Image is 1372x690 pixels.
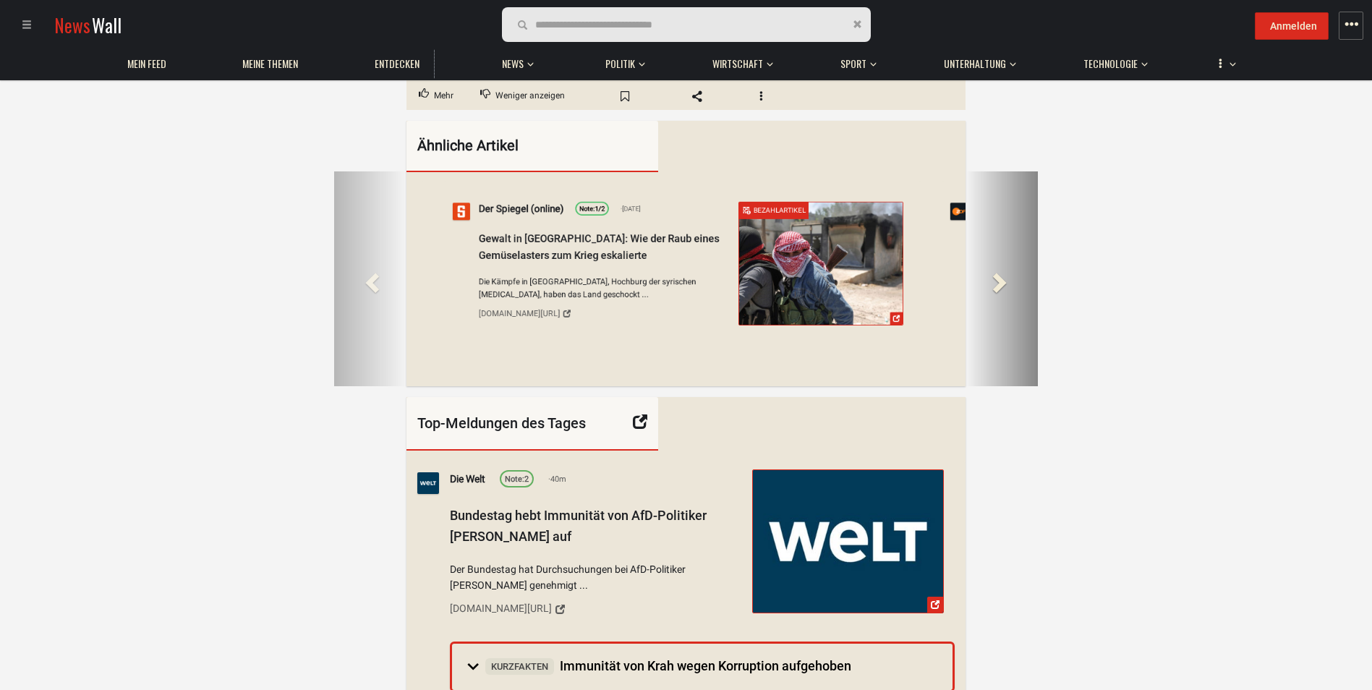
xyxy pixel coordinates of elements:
[495,43,538,78] button: News
[450,508,707,544] span: Bundestag hebt Immunität von AfD-Politiker [PERSON_NAME] auf
[1083,57,1138,70] span: Technologie
[485,657,554,674] span: Kurzfakten
[479,275,730,301] span: Die Kämpfe in [GEOGRAPHIC_DATA], Hochburg der syrischen [MEDICAL_DATA], haben das Land geschockt ...
[495,50,531,78] a: News
[739,202,903,325] img: Gewalt in Syrien: Wie der Raub eines Gemüselasters zum Krieg eskalierte
[242,57,298,70] span: Meine Themen
[950,203,968,220] img: Profilbild von ZDF
[676,85,718,108] span: Share
[450,561,742,593] span: Der Bundestag hat Durchsuchungen bei AfD-Politiker [PERSON_NAME] genehmigt ...
[453,203,470,220] img: Profilbild von Der Spiegel (online)
[450,471,485,487] a: Die Welt
[505,474,524,484] span: Note:
[1270,20,1317,32] span: Anmelden
[452,644,953,690] summary: KurzfaktenImmunität von Krah wegen Korruption aufgehoben
[479,307,561,320] div: [DOMAIN_NAME][URL]
[502,57,524,70] span: News
[705,43,773,78] button: Wirtschaft
[753,470,943,613] img: Bundestag hebt Immunität von AfD-Politiker Maximilian Krah auf
[500,470,534,487] a: Note:2
[621,204,641,214] span: [DATE]
[127,57,166,70] span: Mein Feed
[1076,43,1148,78] button: Technologie
[738,202,903,325] a: Gewalt in Syrien: Wie der Raub eines Gemüselasters zum Krieg eskaliertepaywall-iconBezahlartikel
[375,57,419,70] span: Entdecken
[1255,12,1329,40] button: Anmelden
[598,43,645,78] button: Politik
[92,12,122,38] span: Wall
[833,43,877,78] button: Sport
[548,472,566,485] span: 40m
[450,600,552,616] div: [DOMAIN_NAME][URL]
[434,87,453,106] span: Mehr
[417,135,604,156] div: Ähnliche Artikel
[406,397,658,451] div: Top-Meldungen des Tages
[579,205,595,213] span: Note:
[479,232,720,261] span: Gewalt in [GEOGRAPHIC_DATA]: Wie der Raub eines Gemüselasters zum Krieg eskalierte
[742,205,751,214] img: paywall-icon
[752,469,944,613] a: Bundestag hebt Immunität von AfD-Politiker Maximilian Krah auf
[479,304,730,323] a: [DOMAIN_NAME][URL]
[605,57,635,70] span: Politik
[54,12,122,38] a: NewsWall
[712,57,763,70] span: Wirtschaft
[833,50,874,78] a: Sport
[495,87,565,106] span: Weniger anzeigen
[598,50,642,78] a: Politik
[479,201,564,217] a: Der Spiegel (online)
[575,202,608,216] a: Note:1/2
[1076,50,1145,78] a: Technologie
[754,206,806,214] span: Bezahlartikel
[505,473,529,486] div: 2
[579,204,605,214] div: 1/2
[406,82,466,110] button: Upvote
[705,50,770,78] a: Wirtschaft
[604,85,646,108] span: Bookmark
[485,658,851,673] span: Immunität von Krah wegen Korruption aufgehoben
[417,472,439,494] img: Profilbild von Die Welt
[450,597,742,621] a: [DOMAIN_NAME][URL]
[840,57,866,70] span: Sport
[937,43,1016,78] button: Unterhaltung
[54,12,90,38] span: News
[937,50,1013,78] a: Unterhaltung
[944,57,1006,70] span: Unterhaltung
[468,82,577,110] button: Downvote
